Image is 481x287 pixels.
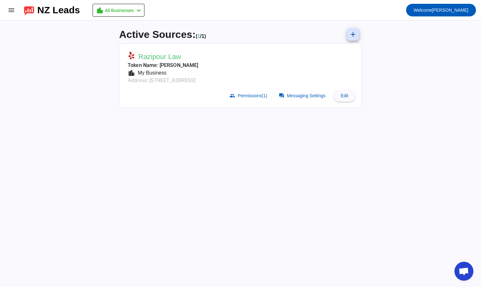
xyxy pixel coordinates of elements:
img: logo [24,5,34,15]
span: [PERSON_NAME] [414,6,468,15]
span: Razipour Law [138,52,181,61]
mat-icon: forum [279,93,284,99]
span: All Businesses [105,6,134,15]
mat-icon: location_city [128,69,135,77]
mat-icon: group [229,93,235,99]
mat-icon: menu [8,6,15,14]
mat-icon: location_city [96,7,104,14]
button: Edit [333,89,356,102]
button: Messaging Settings [275,89,331,102]
span: Permissions [238,93,267,98]
mat-icon: chevron_left [135,7,143,14]
div: My Business [135,69,167,77]
mat-card-subtitle: Token Name: [PERSON_NAME] [128,62,198,69]
span: Total [202,33,206,39]
button: Permissions(1) [226,89,272,102]
span: ( [196,33,197,39]
mat-icon: add [349,31,357,38]
span: / [200,33,201,39]
button: Welcome[PERSON_NAME] [406,4,476,16]
span: Active Sources: [119,29,196,40]
mat-card-subtitle: Address: [STREET_ADDRESS] [128,77,198,84]
span: Edit [341,93,348,98]
span: Welcome [414,8,432,13]
span: Working [197,33,200,39]
div: NZ Leads [37,6,80,15]
span: (1) [262,93,267,98]
span: Messaging Settings [287,93,326,98]
button: All Businesses [93,4,144,17]
div: Open chat [454,262,473,281]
